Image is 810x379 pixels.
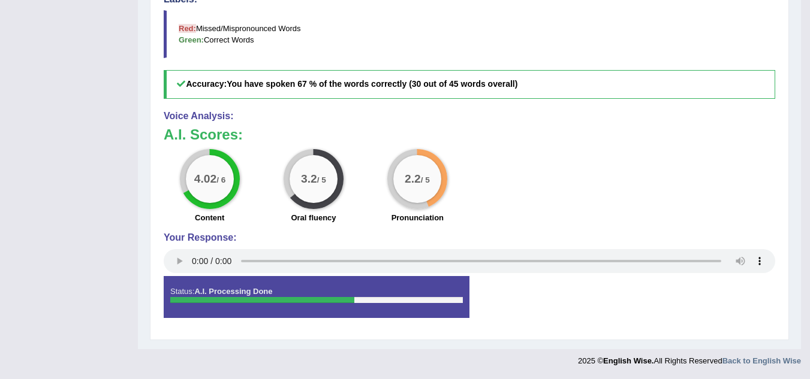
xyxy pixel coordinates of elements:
blockquote: Missed/Mispronounced Words Correct Words [164,10,775,58]
label: Oral fluency [291,212,336,223]
big: 4.02 [194,172,216,186]
strong: English Wise. [603,356,654,365]
b: Green: [179,35,204,44]
h5: Accuracy: [164,70,775,98]
small: / 5 [421,175,430,184]
b: You have spoken 67 % of the words correctly (30 out of 45 words overall) [227,79,517,89]
div: Status: [164,276,469,318]
small: / 6 [216,175,225,184]
big: 3.2 [301,172,317,186]
b: A.I. Scores: [164,126,243,142]
big: 2.2 [405,172,421,186]
label: Content [195,212,224,223]
a: Back to English Wise [722,356,801,365]
b: Red: [179,24,196,33]
h4: Voice Analysis: [164,111,775,122]
small: / 5 [317,175,326,184]
strong: A.I. Processing Done [194,287,272,296]
div: 2025 © All Rights Reserved [578,349,801,366]
label: Pronunciation [392,212,444,223]
h4: Your Response: [164,232,775,243]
